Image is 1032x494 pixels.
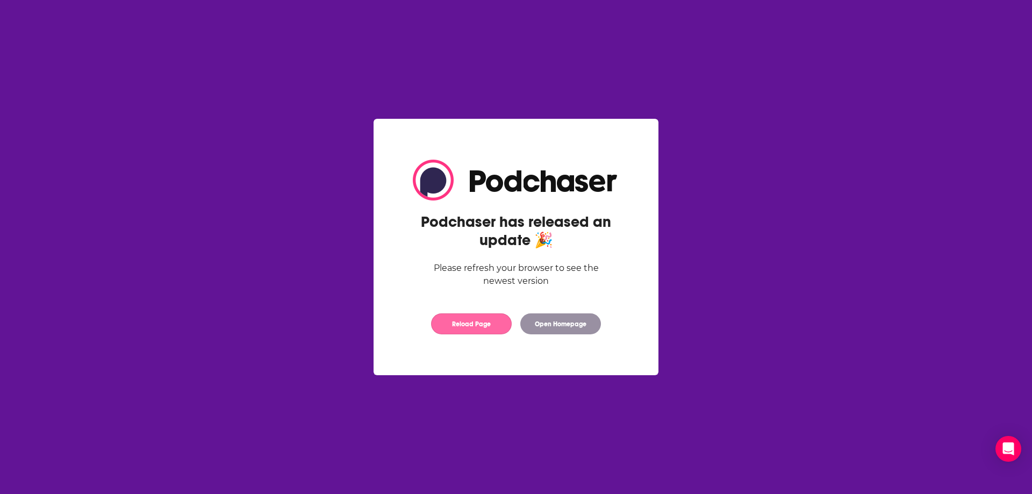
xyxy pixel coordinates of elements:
div: Open Intercom Messenger [995,436,1021,462]
h2: Podchaser has released an update 🎉 [413,213,619,249]
img: Logo [413,160,619,201]
div: Please refresh your browser to see the newest version [413,262,619,288]
button: Reload Page [431,313,512,334]
button: Open Homepage [520,313,601,334]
